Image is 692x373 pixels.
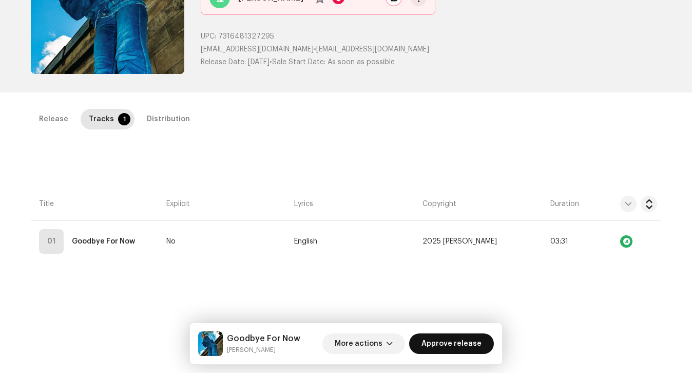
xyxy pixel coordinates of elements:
[294,199,313,209] span: Lyrics
[248,59,270,66] span: [DATE]
[422,199,456,209] span: Copyright
[201,59,272,66] span: •
[272,59,325,66] span: Sale Start Date:
[201,33,216,40] span: UPC:
[201,59,246,66] span: Release Date:
[166,238,176,246] span: No
[421,333,482,354] span: Approve release
[409,333,494,354] button: Approve release
[550,199,579,209] span: Duration
[294,238,317,246] span: English
[328,59,395,66] span: As soon as possible
[422,238,497,246] span: 2025 Olivia Cox
[550,238,568,245] span: 03:31
[227,332,300,345] h5: Goodbye For Now
[201,46,314,53] span: [EMAIL_ADDRESS][DOMAIN_NAME]
[201,44,661,55] p: •
[322,333,405,354] button: More actions
[198,331,223,356] img: 305f5901-ba85-4ff1-910c-c33f8b9c28fc
[218,33,274,40] span: 7316481327295
[335,333,382,354] span: More actions
[227,345,300,355] small: Goodbye For Now
[316,46,429,53] span: [EMAIL_ADDRESS][DOMAIN_NAME]
[166,199,190,209] span: Explicit
[147,109,190,129] div: Distribution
